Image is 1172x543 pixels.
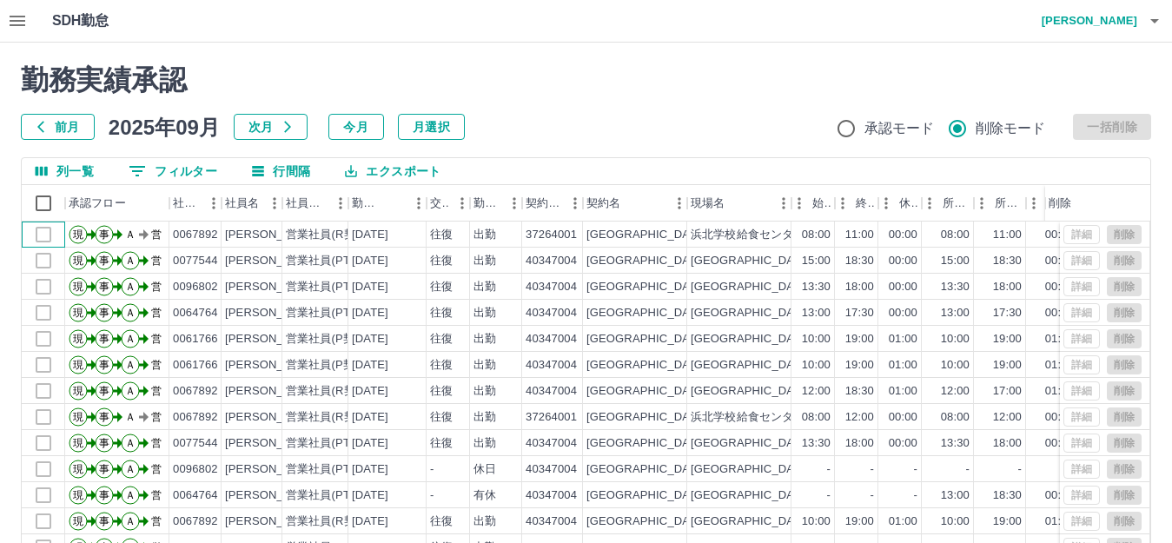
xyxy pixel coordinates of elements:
div: 契約コード [522,185,583,222]
text: 現 [73,281,83,293]
button: フィルター表示 [115,158,231,184]
div: - [430,461,434,478]
text: Ａ [125,333,136,345]
div: [DATE] [352,409,388,426]
div: 19:00 [993,513,1022,530]
text: 事 [99,463,109,475]
div: [GEOGRAPHIC_DATA] [586,331,706,348]
div: [DATE] [352,253,388,269]
div: 社員区分 [286,185,328,222]
div: 00:00 [889,279,917,295]
div: 出勤 [473,331,496,348]
text: 営 [151,515,162,527]
div: 勤務区分 [470,185,522,222]
div: 18:30 [845,383,874,400]
text: Ａ [125,385,136,397]
div: 往復 [430,357,453,374]
div: [GEOGRAPHIC_DATA]にこにこ放課後児童クラブ [691,253,948,269]
text: Ａ [125,281,136,293]
text: 事 [99,385,109,397]
div: 18:00 [993,279,1022,295]
div: 40347004 [526,487,577,504]
div: [DATE] [352,305,388,321]
div: 00:00 [1045,435,1074,452]
text: 営 [151,255,162,267]
div: 出勤 [473,409,496,426]
div: 01:00 [889,383,917,400]
div: 社員名 [222,185,282,222]
text: 事 [99,411,109,423]
div: 37264001 [526,409,577,426]
text: Ａ [125,307,136,319]
div: [DATE] [352,461,388,478]
div: 浜北学校給食センター [691,409,805,426]
div: 往復 [430,227,453,243]
div: [GEOGRAPHIC_DATA] [586,487,706,504]
div: 11:00 [845,227,874,243]
div: 19:00 [845,513,874,530]
div: 勤務日 [348,185,427,222]
div: 0064764 [173,487,218,504]
div: 出勤 [473,227,496,243]
div: 営業社員(PT契約) [286,279,377,295]
text: 営 [151,359,162,371]
div: 往復 [430,253,453,269]
div: 13:00 [941,487,970,504]
div: 削除 [1049,185,1071,222]
div: 12:00 [993,409,1022,426]
button: ソート [381,191,406,215]
div: [PERSON_NAME] [225,227,320,243]
text: 事 [99,489,109,501]
text: 営 [151,411,162,423]
div: [PERSON_NAME] [225,487,320,504]
div: 営業社員(PT契約) [286,253,377,269]
div: [PERSON_NAME] [225,409,320,426]
div: 37264001 [526,227,577,243]
div: 往復 [430,435,453,452]
div: 12:00 [845,409,874,426]
span: 承認モード [864,118,935,139]
div: 19:00 [993,357,1022,374]
div: [PERSON_NAME] [225,279,320,295]
div: 所定開始 [943,185,970,222]
div: 01:00 [1045,383,1074,400]
button: メニュー [201,190,227,216]
div: 0077544 [173,435,218,452]
div: 40347004 [526,253,577,269]
button: 前月 [21,114,95,140]
div: 01:00 [1045,513,1074,530]
div: 0096802 [173,461,218,478]
div: [GEOGRAPHIC_DATA] [586,305,706,321]
div: [PERSON_NAME] [225,305,320,321]
text: 現 [73,307,83,319]
div: 終業 [835,185,878,222]
div: 0061766 [173,331,218,348]
div: 有休 [473,487,496,504]
div: 00:00 [1045,487,1074,504]
div: 10:00 [941,331,970,348]
div: 浜北学校給食センター [691,227,805,243]
div: 0067892 [173,227,218,243]
div: 休憩 [878,185,922,222]
div: 00:00 [1045,305,1074,321]
div: [GEOGRAPHIC_DATA]にこにこ放課後児童クラブ [691,487,948,504]
div: [GEOGRAPHIC_DATA]にこにこ放課後児童クラブ [691,513,948,530]
button: 月選択 [398,114,465,140]
text: 事 [99,255,109,267]
div: 01:00 [1045,331,1074,348]
div: 0077544 [173,253,218,269]
text: 事 [99,307,109,319]
div: 01:00 [889,331,917,348]
text: 現 [73,385,83,397]
text: 事 [99,515,109,527]
div: - [827,461,831,478]
div: 承認フロー [69,185,126,222]
div: 終業 [856,185,875,222]
div: [GEOGRAPHIC_DATA]にこにこ放課後児童クラブ [691,357,948,374]
text: 営 [151,307,162,319]
text: 営 [151,463,162,475]
div: [GEOGRAPHIC_DATA] [586,253,706,269]
div: 営業社員(PT契約) [286,461,377,478]
div: [DATE] [352,227,388,243]
div: 承認フロー [65,185,169,222]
